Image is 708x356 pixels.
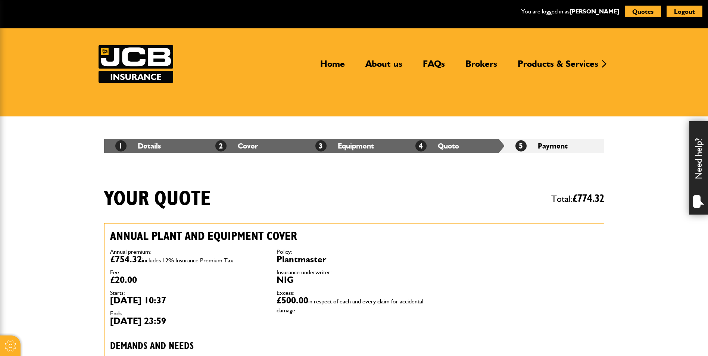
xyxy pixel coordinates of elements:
[504,139,604,153] li: Payment
[551,190,604,207] span: Total:
[521,7,619,16] p: You are logged in as
[277,255,432,264] dd: Plantmaster
[667,6,702,17] button: Logout
[110,341,432,352] h3: Demands and needs
[110,229,432,243] h2: Annual plant and equipment cover
[625,6,661,17] button: Quotes
[315,58,350,75] a: Home
[277,290,432,296] dt: Excess:
[110,269,265,275] dt: Fee:
[215,140,227,152] span: 2
[110,290,265,296] dt: Starts:
[277,298,423,314] span: in respect of each and every claim for accidental damage.
[360,58,408,75] a: About us
[512,58,604,75] a: Products & Services
[99,45,173,83] a: JCB Insurance Services
[515,140,527,152] span: 5
[417,58,450,75] a: FAQs
[110,310,265,316] dt: Ends:
[573,193,604,204] span: £
[104,187,211,212] h1: Your quote
[115,140,127,152] span: 1
[99,45,173,83] img: JCB Insurance Services logo
[277,296,432,314] dd: £500.00
[277,275,432,284] dd: NIG
[689,121,708,215] div: Need help?
[215,141,258,150] a: 2Cover
[315,141,374,150] a: 3Equipment
[460,58,503,75] a: Brokers
[415,140,427,152] span: 4
[110,249,265,255] dt: Annual premium:
[577,193,604,204] span: 774.32
[315,140,327,152] span: 3
[110,316,265,325] dd: [DATE] 23:59
[110,275,265,284] dd: £20.00
[110,255,265,264] dd: £754.32
[404,139,504,153] li: Quote
[142,257,233,264] span: includes 12% Insurance Premium Tax
[570,8,619,15] a: [PERSON_NAME]
[277,269,432,275] dt: Insurance underwriter:
[110,296,265,305] dd: [DATE] 10:37
[277,249,432,255] dt: Policy:
[115,141,161,150] a: 1Details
